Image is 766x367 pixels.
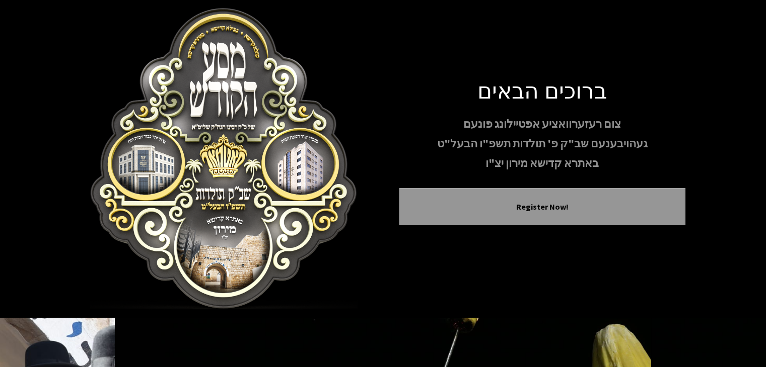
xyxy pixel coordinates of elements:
[399,135,685,152] p: געהויבענעם שב"ק פ' תולדות תשפ"ו הבעל"ט
[412,201,673,213] button: Register Now!
[399,154,685,172] p: באתרא קדישא מירון יצ"ו
[399,115,685,133] p: צום רעזערוואציע אפטיילונג פונעם
[81,8,367,310] img: Meron Toldos Logo
[399,76,685,103] h1: ברוכים הבאים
